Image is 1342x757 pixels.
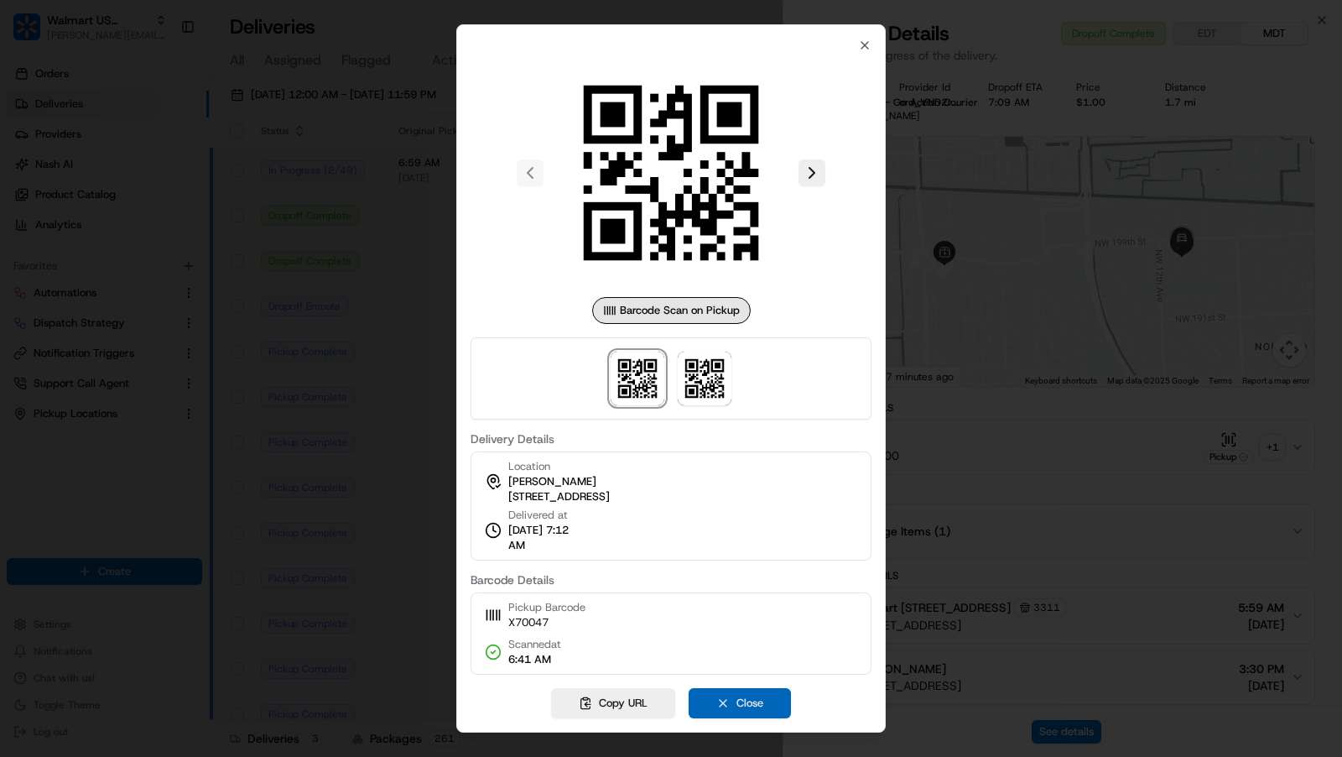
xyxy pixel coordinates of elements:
[10,368,135,398] a: 📗Knowledge Base
[592,297,751,324] div: Barcode Scan on Pickup
[167,415,203,428] span: Pylon
[551,688,675,718] button: Copy URL
[110,259,144,273] span: [DATE]
[17,289,44,316] img: Charles Folsom
[139,305,145,318] span: •
[135,368,276,398] a: 💻API Documentation
[508,489,610,504] span: [STREET_ADDRESS]
[285,164,305,185] button: Start new chat
[689,688,791,718] button: Close
[471,433,871,445] label: Delivery Details
[75,176,231,190] div: We're available if you need us!
[17,217,112,231] div: Past conversations
[17,159,47,190] img: 1736555255976-a54dd68f-1ca7-489b-9aae-adbdc363a1c4
[550,52,792,294] img: barcode_scan_on_pickup image
[142,376,155,389] div: 💻
[17,66,305,93] p: Welcome 👋
[75,159,275,176] div: Start new chat
[118,415,203,428] a: Powered byPylon
[508,508,585,523] span: Delivered at
[508,637,561,652] span: Scanned at
[611,352,664,405] img: barcode_scan_on_pickup image
[508,474,596,489] span: [PERSON_NAME]
[678,352,731,405] img: barcode_scan_on_dropoff image
[17,243,44,270] img: unihopllc
[101,259,107,273] span: •
[52,305,136,318] span: [PERSON_NAME]
[52,259,97,273] span: unihopllc
[508,523,585,553] span: [DATE] 7:12 AM
[44,107,277,125] input: Clear
[260,214,305,234] button: See all
[508,459,550,474] span: Location
[34,374,128,391] span: Knowledge Base
[508,615,585,630] span: X70047
[508,600,585,615] span: Pickup Barcode
[471,574,871,586] label: Barcode Details
[508,652,561,667] span: 6:41 AM
[148,305,183,318] span: [DATE]
[17,376,30,389] div: 📗
[35,159,65,190] img: 9188753566659_6852d8bf1fb38e338040_72.png
[17,16,50,50] img: Nash
[159,374,269,391] span: API Documentation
